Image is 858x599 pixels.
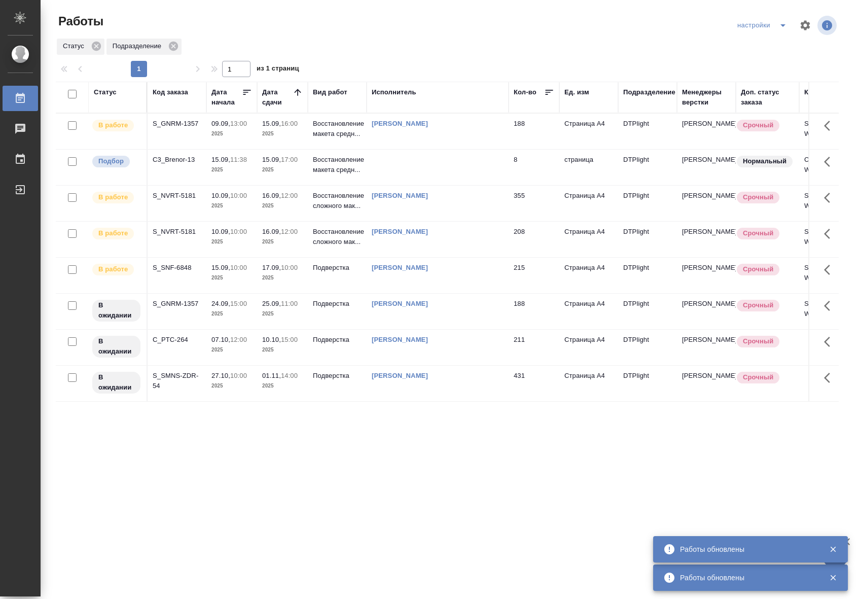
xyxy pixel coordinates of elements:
td: Страница А4 [559,366,618,401]
p: Подверстка [313,371,362,381]
div: Исполнитель выполняет работу [91,263,141,276]
div: Исполнитель [372,87,416,97]
div: C3_Brenor-13 [153,155,201,165]
button: Закрыть [823,545,843,554]
div: Исполнитель назначен, приступать к работе пока рано [91,371,141,395]
td: S_GNRM-1357-WK-021 [799,294,858,329]
p: В работе [98,120,128,130]
p: 2025 [262,237,303,247]
td: 355 [509,186,559,221]
p: 27.10, [211,372,230,379]
p: 10:00 [230,228,247,235]
p: Восстановление сложного мак... [313,227,362,247]
td: DTPlight [618,258,677,293]
p: 2025 [211,237,252,247]
p: 14:00 [281,372,298,379]
p: 10.10, [262,336,281,343]
div: Код заказа [153,87,188,97]
button: Закрыть [823,573,843,582]
p: В работе [98,264,128,274]
p: [PERSON_NAME] [682,299,731,309]
p: Подбор [98,156,124,166]
p: 12:00 [230,336,247,343]
p: Восстановление сложного мак... [313,191,362,211]
td: 211 [509,330,559,365]
td: 188 [509,114,559,149]
p: 2025 [262,165,303,175]
td: C3_Brenor-13-WK-006 [799,150,858,185]
div: S_NVRT-5181 [153,191,201,201]
a: [PERSON_NAME] [372,228,428,235]
td: S_SNF-6848-WK-003 [799,258,858,293]
p: 2025 [211,273,252,283]
p: 2025 [211,309,252,319]
a: [PERSON_NAME] [372,264,428,271]
div: Вид работ [313,87,347,97]
p: 2025 [262,129,303,139]
td: Страница А4 [559,222,618,257]
a: [PERSON_NAME] [372,120,428,127]
p: Восстановление макета средн... [313,119,362,139]
p: Восстановление макета средн... [313,155,362,175]
div: Исполнитель выполняет работу [91,227,141,240]
p: Подверстка [313,263,362,273]
p: Срочный [743,336,773,346]
td: DTPlight [618,294,677,329]
p: 2025 [211,165,252,175]
p: 10:00 [230,372,247,379]
p: Срочный [743,192,773,202]
p: [PERSON_NAME] [682,335,731,345]
p: 17:00 [281,156,298,163]
div: Доп. статус заказа [741,87,794,108]
p: 25.09, [262,300,281,307]
p: [PERSON_NAME] [682,119,731,129]
p: [PERSON_NAME] [682,155,731,165]
p: 2025 [262,381,303,391]
div: Дата начала [211,87,242,108]
td: S_NVRT-5181-WK-026 [799,222,858,257]
p: Подразделение [113,41,165,51]
p: Статус [63,41,88,51]
p: 15.09, [262,156,281,163]
button: Здесь прячутся важные кнопки [818,114,842,138]
td: Страница А4 [559,294,618,329]
p: 2025 [211,381,252,391]
div: C_PTC-264 [153,335,201,345]
p: Срочный [743,300,773,310]
span: Посмотреть информацию [817,16,839,35]
div: Исполнитель назначен, приступать к работе пока рано [91,299,141,323]
div: S_GNRM-1357 [153,119,201,129]
p: 07.10, [211,336,230,343]
div: Работы обновлены [680,573,814,583]
td: DTPlight [618,330,677,365]
p: В ожидании [98,300,134,321]
p: Срочный [743,372,773,382]
p: В работе [98,192,128,202]
div: Код работы [804,87,843,97]
p: [PERSON_NAME] [682,191,731,201]
p: 11:38 [230,156,247,163]
div: Статус [57,39,104,55]
button: Здесь прячутся важные кнопки [818,150,842,174]
td: Страница А4 [559,186,618,221]
p: 10:00 [230,192,247,199]
p: 2025 [262,345,303,355]
td: DTPlight [618,222,677,257]
p: 10:00 [230,264,247,271]
p: 16:00 [281,120,298,127]
p: Срочный [743,120,773,130]
p: Подверстка [313,299,362,309]
p: В работе [98,228,128,238]
button: Здесь прячутся важные кнопки [818,294,842,318]
div: S_SMNS-ZDR-54 [153,371,201,391]
div: Дата сдачи [262,87,293,108]
p: 11:00 [281,300,298,307]
p: 13:00 [230,120,247,127]
button: Здесь прячутся важные кнопки [818,258,842,282]
p: 15:00 [230,300,247,307]
p: 15.09, [211,264,230,271]
p: 09.09, [211,120,230,127]
td: DTPlight [618,150,677,185]
a: [PERSON_NAME] [372,372,428,379]
p: Подверстка [313,335,362,345]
